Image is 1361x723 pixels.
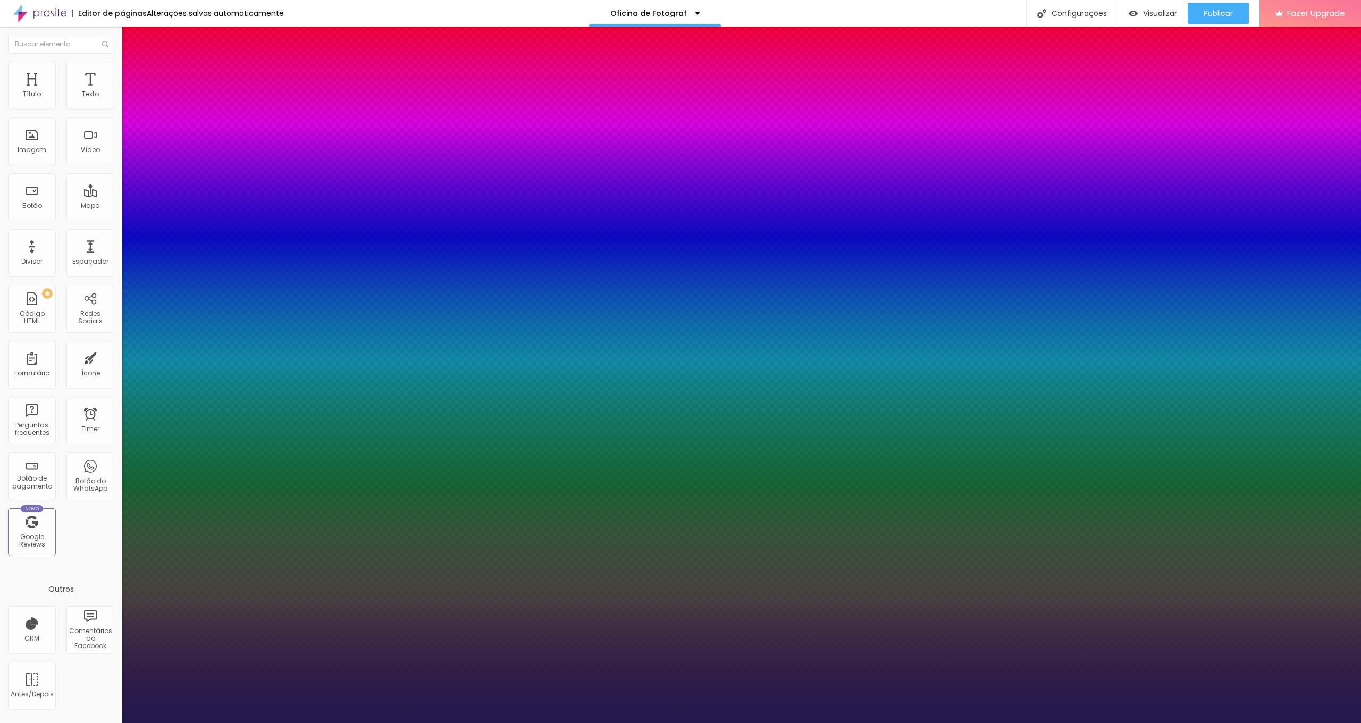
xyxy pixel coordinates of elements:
[11,422,53,437] div: Perguntas frequentes
[1037,9,1046,18] img: Icone
[11,475,53,490] div: Botão de pagamento
[1118,3,1188,24] button: Visualizar
[24,635,39,642] div: CRM
[82,90,99,98] div: Texto
[11,533,53,549] div: Google Reviews
[1143,9,1177,18] span: Visualizar
[81,146,100,154] div: Vídeo
[610,10,687,17] p: Oficina de Fotograf
[21,505,44,512] div: Novo
[23,90,41,98] div: Título
[1188,3,1249,24] button: Publicar
[22,202,42,209] div: Botão
[14,369,49,377] div: Formulário
[72,258,108,265] div: Espaçador
[69,627,111,650] div: Comentários do Facebook
[21,258,43,265] div: Divisor
[69,477,111,493] div: Botão do WhatsApp
[102,41,108,47] img: Icone
[11,691,53,698] div: Antes/Depois
[18,146,46,154] div: Imagem
[11,310,53,325] div: Código HTML
[147,10,284,17] div: Alterações salvas automaticamente
[1204,9,1233,18] span: Publicar
[81,369,100,377] div: Ícone
[72,10,147,17] div: Editor de páginas
[81,425,99,433] div: Timer
[1129,9,1138,18] img: view-1.svg
[1287,9,1345,18] span: Fazer Upgrade
[69,310,111,325] div: Redes Sociais
[81,202,100,209] div: Mapa
[8,35,114,54] input: Buscar elemento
